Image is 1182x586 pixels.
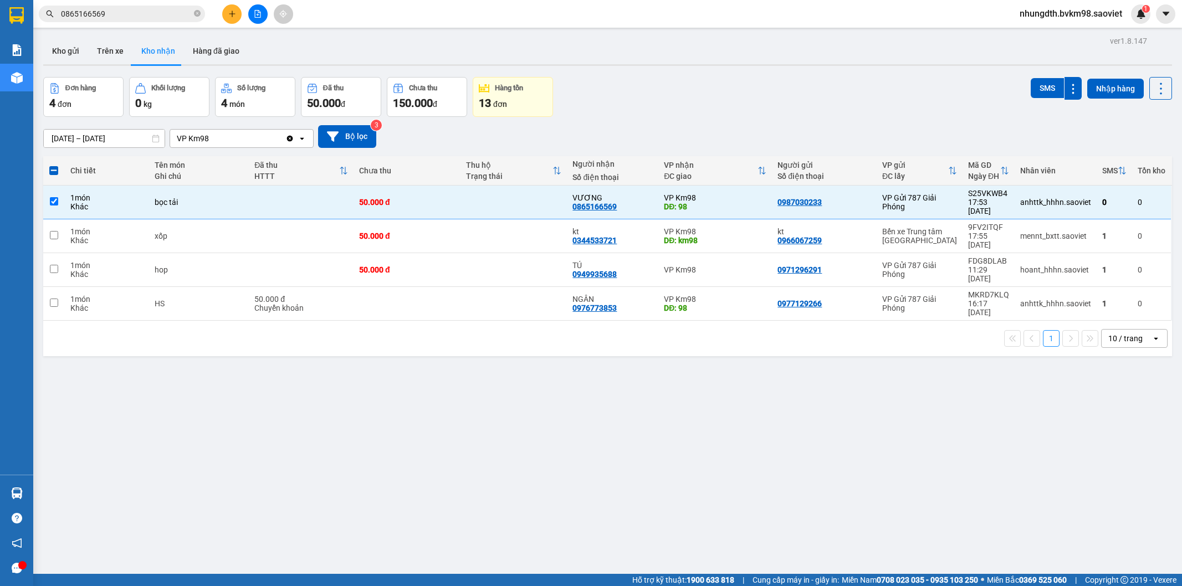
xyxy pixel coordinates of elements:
[882,172,948,181] div: ĐC lấy
[61,8,192,20] input: Tìm tên, số ĐT hoặc mã đơn
[572,202,617,211] div: 0865166569
[968,232,1009,249] div: 17:55 [DATE]
[963,156,1015,186] th: Toggle SortBy
[249,156,354,186] th: Toggle SortBy
[43,38,88,64] button: Kho gửi
[1102,198,1127,207] div: 0
[371,120,382,131] sup: 3
[70,227,144,236] div: 1 món
[987,574,1067,586] span: Miền Bắc
[318,125,376,148] button: Bộ lọc
[968,299,1009,317] div: 16:17 [DATE]
[70,236,144,245] div: Khác
[129,77,209,117] button: Khối lượng0kg
[968,265,1009,283] div: 11:29 [DATE]
[1138,299,1165,308] div: 0
[572,193,653,202] div: VƯƠNG
[144,100,152,109] span: kg
[1110,35,1147,47] div: ver 1.8.147
[1144,5,1148,13] span: 1
[65,84,96,92] div: Đơn hàng
[155,299,243,308] div: HS
[1020,232,1091,240] div: mennt_bxtt.saoviet
[1102,166,1118,175] div: SMS
[1011,7,1131,20] span: nhungdth.bvkm98.saoviet
[155,198,243,207] div: bọc tải
[210,133,211,144] input: Selected VP Km98.
[466,172,553,181] div: Trạng thái
[1097,156,1132,186] th: Toggle SortBy
[1019,575,1067,584] strong: 0369 525 060
[877,575,978,584] strong: 0708 023 035 - 0935 103 250
[460,156,567,186] th: Toggle SortBy
[664,161,758,169] div: VP nhận
[9,7,24,24] img: logo-vxr
[46,10,54,18] span: search
[1043,330,1060,347] button: 1
[664,236,766,245] div: DĐ: km98
[1142,5,1150,13] sup: 1
[341,100,345,109] span: đ
[777,265,822,274] div: 0971296291
[777,172,871,181] div: Số điện thoại
[1161,9,1171,19] span: caret-down
[1102,299,1127,308] div: 1
[882,227,957,245] div: Bến xe Trung tâm [GEOGRAPHIC_DATA]
[43,77,124,117] button: Đơn hàng4đơn
[228,10,236,18] span: plus
[307,96,341,110] span: 50.000
[473,77,553,117] button: Hàng tồn13đơn
[1020,265,1091,274] div: hoant_hhhn.saoviet
[1156,4,1175,24] button: caret-down
[572,236,617,245] div: 0344533721
[155,172,243,181] div: Ghi chú
[70,304,144,312] div: Khác
[1020,198,1091,207] div: anhttk_hhhn.saoviet
[572,295,653,304] div: NGÂN
[968,189,1009,198] div: S25VKWB4
[359,265,455,274] div: 50.000 đ
[664,202,766,211] div: DĐ: 98
[1136,9,1146,19] img: icon-new-feature
[254,161,339,169] div: Đã thu
[1102,232,1127,240] div: 1
[572,270,617,279] div: 0949935688
[882,261,957,279] div: VP Gửi 787 Giải Phóng
[572,173,653,182] div: Số điện thoại
[393,96,433,110] span: 150.000
[1020,166,1091,175] div: Nhân viên
[151,84,185,92] div: Khối lượng
[632,574,734,586] span: Hỗ trợ kỹ thuật:
[968,172,1000,181] div: Ngày ĐH
[254,172,339,181] div: HTTT
[1102,265,1127,274] div: 1
[572,160,653,168] div: Người nhận
[968,198,1009,215] div: 17:53 [DATE]
[387,77,467,117] button: Chưa thu150.000đ
[572,261,653,270] div: TÚ
[968,161,1000,169] div: Mã GD
[70,166,144,175] div: Chi tiết
[968,256,1009,265] div: FDG8DLAB
[323,84,344,92] div: Đã thu
[155,232,243,240] div: xốp
[1108,333,1143,344] div: 10 / trang
[777,299,822,308] div: 0977129266
[743,574,744,586] span: |
[301,77,381,117] button: Đã thu50.000đ
[254,10,262,18] span: file-add
[274,4,293,24] button: aim
[44,130,165,147] input: Select a date range.
[215,77,295,117] button: Số lượng4món
[409,84,437,92] div: Chưa thu
[1138,265,1165,274] div: 0
[1075,574,1077,586] span: |
[254,295,348,304] div: 50.000 đ
[1020,299,1091,308] div: anhttk_hhhn.saoviet
[877,156,963,186] th: Toggle SortBy
[70,295,144,304] div: 1 món
[842,574,978,586] span: Miền Nam
[1031,78,1064,98] button: SMS
[664,227,766,236] div: VP Km98
[882,161,948,169] div: VP gửi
